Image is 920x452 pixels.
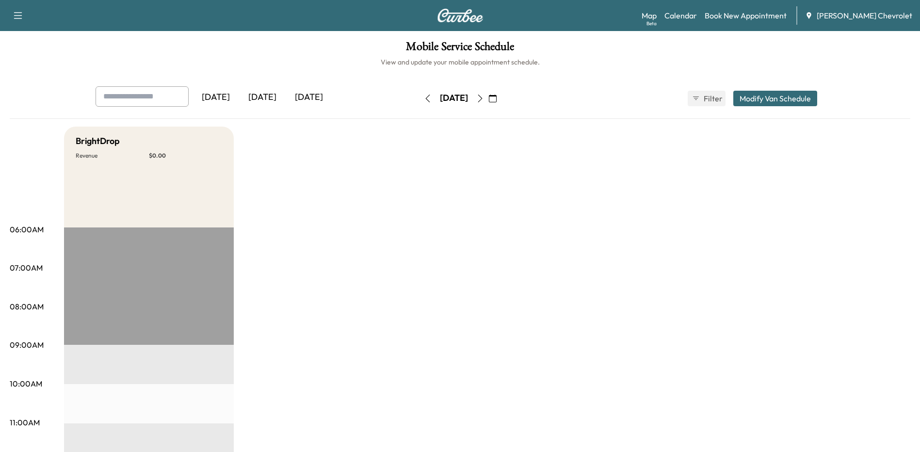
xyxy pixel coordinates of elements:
div: [DATE] [193,86,239,109]
button: Modify Van Schedule [733,91,817,106]
h6: View and update your mobile appointment schedule. [10,57,910,67]
span: Filter [704,93,721,104]
a: MapBeta [642,10,657,21]
p: Revenue [76,152,149,160]
span: [PERSON_NAME] Chevrolet [817,10,912,21]
div: Beta [646,20,657,27]
div: [DATE] [286,86,332,109]
div: [DATE] [440,92,468,104]
p: 06:00AM [10,224,44,235]
p: 10:00AM [10,378,42,389]
a: Book New Appointment [705,10,787,21]
h5: BrightDrop [76,134,120,148]
p: 07:00AM [10,262,43,274]
img: Curbee Logo [437,9,484,22]
a: Calendar [664,10,697,21]
p: 09:00AM [10,339,44,351]
p: $ 0.00 [149,152,222,160]
div: [DATE] [239,86,286,109]
p: 11:00AM [10,417,40,428]
p: 08:00AM [10,301,44,312]
button: Filter [688,91,726,106]
h1: Mobile Service Schedule [10,41,910,57]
